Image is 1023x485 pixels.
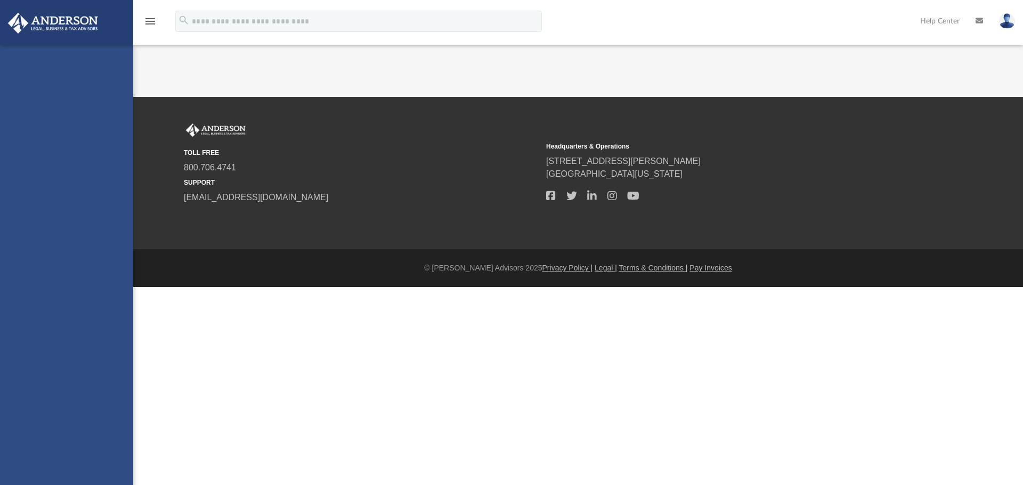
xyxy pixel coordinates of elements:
a: menu [144,20,157,28]
a: Pay Invoices [689,264,732,272]
a: 800.706.4741 [184,163,236,172]
a: Privacy Policy | [542,264,593,272]
img: Anderson Advisors Platinum Portal [184,124,248,137]
div: © [PERSON_NAME] Advisors 2025 [133,262,1023,274]
a: [EMAIL_ADDRESS][DOMAIN_NAME] [184,193,328,202]
a: Legal | [595,264,617,272]
i: search [178,14,190,26]
small: Headquarters & Operations [546,142,901,151]
small: SUPPORT [184,178,539,187]
a: [STREET_ADDRESS][PERSON_NAME] [546,157,701,166]
img: Anderson Advisors Platinum Portal [5,13,101,34]
small: TOLL FREE [184,148,539,158]
i: menu [144,15,157,28]
img: User Pic [999,13,1015,29]
a: [GEOGRAPHIC_DATA][US_STATE] [546,169,683,178]
a: Terms & Conditions | [619,264,688,272]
